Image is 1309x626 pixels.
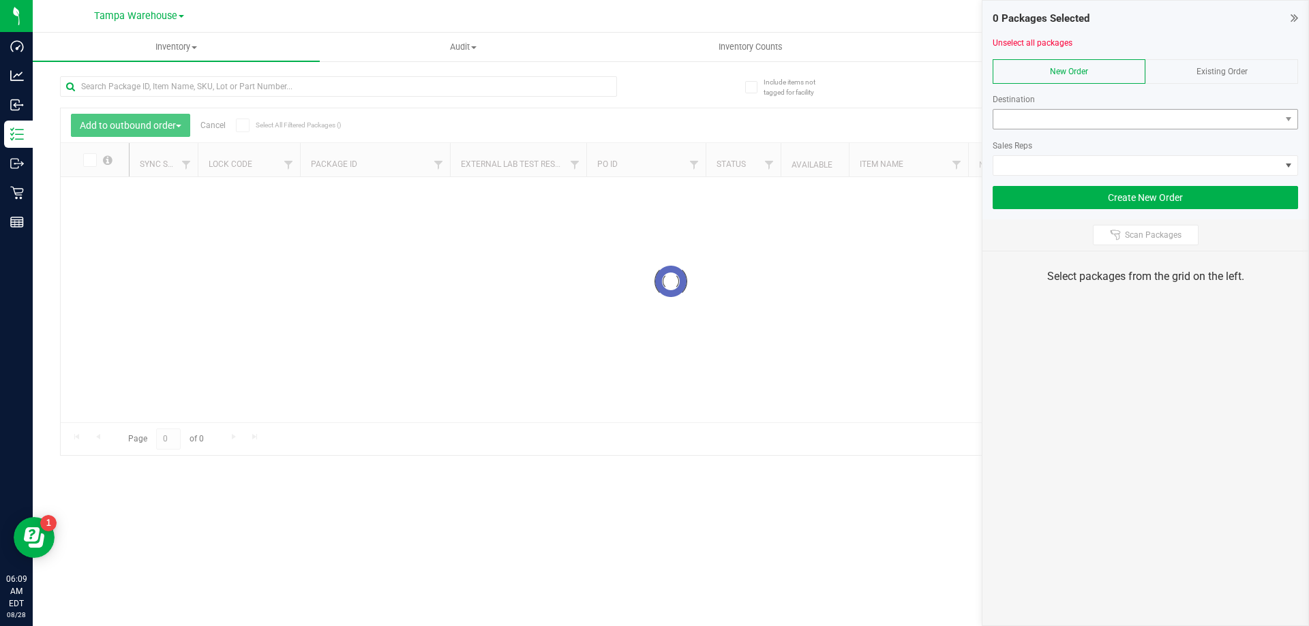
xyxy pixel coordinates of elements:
a: Unselect all packages [993,38,1072,48]
inline-svg: Dashboard [10,40,24,53]
button: Create New Order [993,186,1298,209]
inline-svg: Inventory [10,127,24,141]
span: Tampa Warehouse [94,10,177,22]
a: Inventory [33,33,320,61]
inline-svg: Outbound [10,157,24,170]
a: Audit [320,33,607,61]
inline-svg: Inbound [10,98,24,112]
input: Search Package ID, Item Name, SKU, Lot or Part Number... [60,76,617,97]
span: Inventory [33,41,320,53]
span: Existing Order [1197,67,1248,76]
span: Include items not tagged for facility [764,77,832,97]
span: Sales Reps [993,141,1032,151]
a: Inventory Counts [607,33,894,61]
p: 08/28 [6,610,27,620]
span: Scan Packages [1125,230,1182,240]
div: Select packages from the grid on the left. [999,268,1291,285]
span: Audit [320,41,606,53]
span: New Order [1050,67,1088,76]
span: Destination [993,95,1035,104]
inline-svg: Reports [10,215,24,229]
button: Scan Packages [1093,225,1199,245]
inline-svg: Analytics [10,69,24,82]
iframe: Resource center [14,517,55,558]
span: Inventory Counts [700,41,801,53]
iframe: Resource center unread badge [40,515,57,531]
inline-svg: Retail [10,186,24,200]
p: 06:09 AM EDT [6,573,27,610]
